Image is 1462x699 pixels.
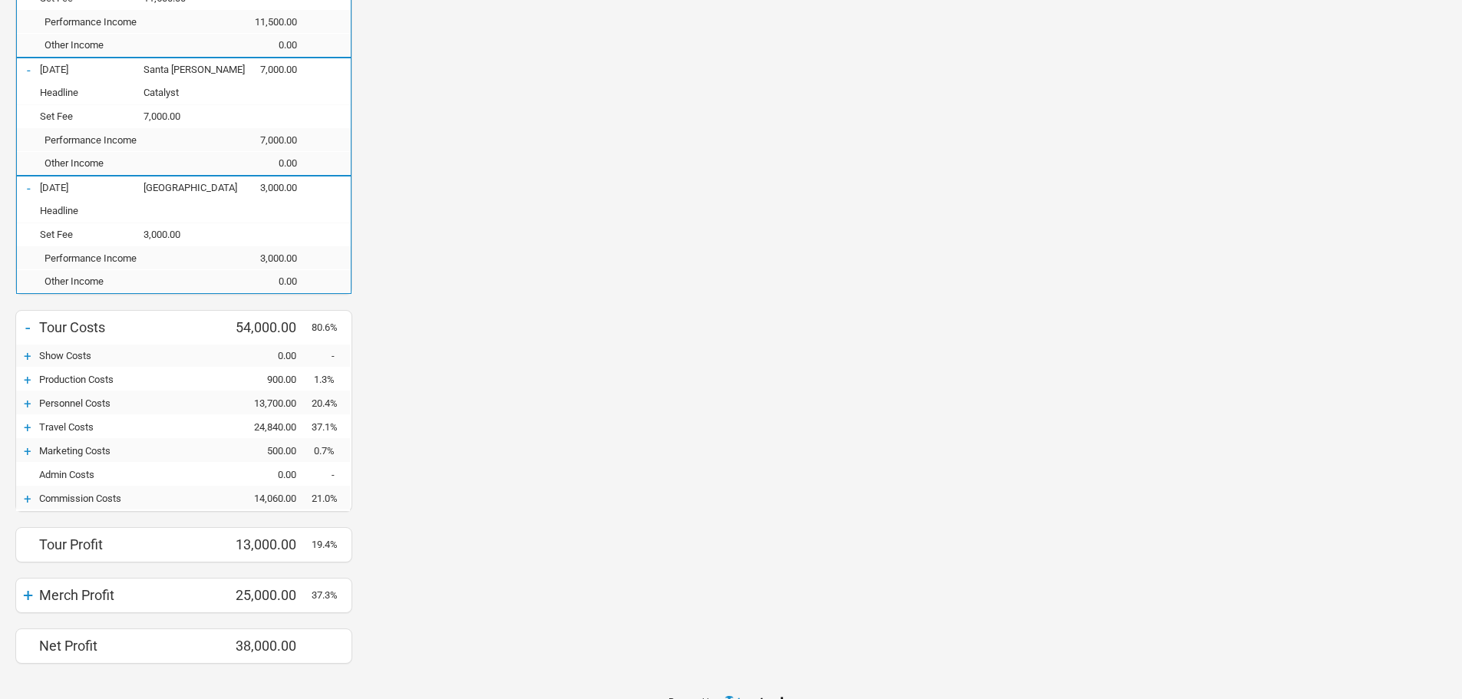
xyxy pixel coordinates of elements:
[16,443,39,459] div: +
[219,587,312,603] div: 25,000.00
[40,39,220,51] div: Other Income
[219,536,312,552] div: 13,000.00
[40,134,220,146] div: Performance Income
[40,182,144,193] div: 25-Oct-25
[219,374,312,385] div: 900.00
[220,64,312,75] div: 7,000.00
[17,180,40,196] div: -
[220,252,312,264] div: 3,000.00
[144,87,220,98] div: Catalyst
[16,585,39,606] div: +
[39,445,219,457] div: Marketing Costs
[39,319,219,335] div: Tour Costs
[40,275,220,287] div: Other Income
[312,374,350,385] div: 1.3%
[39,350,219,361] div: Show Costs
[40,87,144,98] div: Headline
[220,182,312,193] div: 3,000.00
[16,372,39,387] div: +
[219,493,312,504] div: 14,060.00
[40,157,220,169] div: Other Income
[40,16,220,28] div: Performance Income
[40,110,144,122] div: Set Fee
[16,420,39,435] div: +
[144,110,220,122] div: 7,000.00
[39,493,219,504] div: Commission Costs
[312,493,350,504] div: 21.0%
[220,16,312,28] div: 11,500.00
[39,638,219,654] div: Net Profit
[219,469,312,480] div: 0.00
[40,64,144,75] div: 23-Oct-25
[16,317,39,338] div: -
[40,229,144,240] div: Set Fee
[312,397,350,409] div: 20.4%
[219,397,312,409] div: 13,700.00
[219,638,312,654] div: 38,000.00
[219,445,312,457] div: 500.00
[312,539,350,550] div: 19.4%
[312,469,350,480] div: -
[40,205,220,216] div: Headline
[219,421,312,433] div: 24,840.00
[144,182,220,193] div: Mexico
[312,421,350,433] div: 37.1%
[220,157,312,169] div: 0.00
[219,319,312,335] div: 54,000.00
[40,252,220,264] div: Performance Income
[17,62,40,77] div: -
[312,321,350,333] div: 80.6%
[144,229,220,240] div: 3,000.00
[220,134,312,146] div: 7,000.00
[144,64,220,75] div: Santa Cruz
[312,350,350,361] div: -
[312,445,350,457] div: 0.7%
[312,589,350,601] div: 37.3%
[16,348,39,364] div: +
[39,421,219,433] div: Travel Costs
[39,374,219,385] div: Production Costs
[39,469,219,480] div: Admin Costs
[220,39,312,51] div: 0.00
[39,536,219,552] div: Tour Profit
[16,396,39,411] div: +
[39,397,219,409] div: Personnel Costs
[39,587,219,603] div: Merch Profit
[16,491,39,506] div: +
[220,275,312,287] div: 0.00
[219,350,312,361] div: 0.00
